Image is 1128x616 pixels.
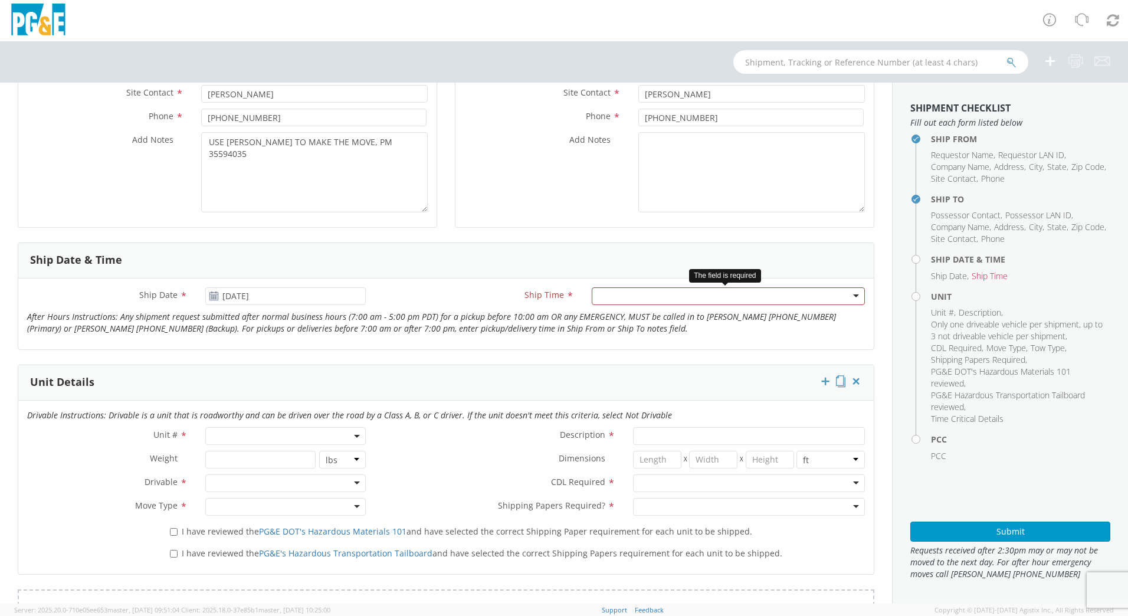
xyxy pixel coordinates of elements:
span: Phone [149,110,173,122]
li: , [931,389,1107,413]
span: Requestor LAN ID [998,149,1064,160]
span: I have reviewed the and have selected the correct Shipping Papers requirement for each unit to be... [182,548,782,559]
li: , [931,161,991,173]
span: X [737,451,746,468]
img: pge-logo-06675f144f4cfa6a6814.png [9,4,68,38]
span: Ship Date [139,289,178,300]
span: State [1047,221,1067,232]
span: Site Contact [126,87,173,98]
span: Possessor Contact [931,209,1001,221]
span: PCC [931,450,946,461]
span: Move Type [986,342,1026,353]
span: Tow Type [1031,342,1065,353]
span: Weight [150,453,178,464]
i: After Hours Instructions: Any shipment request submitted after normal business hours (7:00 am - 5... [27,311,836,334]
h3: Ship Date & Time [30,254,122,266]
li: , [931,209,1002,221]
input: I have reviewed thePG&E DOT's Hazardous Materials 101and have selected the correct Shipping Paper... [170,528,178,536]
span: Unit # [931,307,954,318]
li: , [1029,161,1044,173]
span: Description [560,429,605,440]
strong: Shipment Checklist [910,101,1011,114]
span: Phone [981,233,1005,244]
span: PG&E Hazardous Transportation Tailboard reviewed [931,389,1085,412]
h4: Ship To [931,195,1110,204]
li: , [1071,221,1106,233]
span: Copyright © [DATE]-[DATE] Agistix Inc., All Rights Reserved [934,605,1114,615]
li: , [1047,161,1068,173]
span: Site Contact [563,87,611,98]
span: Ship Time [524,289,564,300]
span: X [681,451,690,468]
span: Server: 2025.20.0-710e05ee653 [14,605,179,614]
li: , [931,233,978,245]
a: PG&E's Hazardous Transportation Tailboard [259,548,432,559]
li: , [931,354,1027,366]
span: Only one driveable vehicle per shipment, up to 3 not driveable vehicle per shipment [931,319,1103,342]
span: master, [DATE] 10:25:00 [258,605,330,614]
span: Company Name [931,161,989,172]
span: CDL Required [931,342,982,353]
li: , [931,173,978,185]
li: , [931,270,969,282]
h4: PCC [931,435,1110,444]
li: , [1047,221,1068,233]
span: Description [959,307,1001,318]
span: Client: 2025.18.0-37e85b1 [181,605,330,614]
span: Possessor LAN ID [1005,209,1071,221]
input: I have reviewed thePG&E's Hazardous Transportation Tailboardand have selected the correct Shippin... [170,550,178,558]
span: master, [DATE] 09:51:04 [107,605,179,614]
span: Company Name [931,221,989,232]
li: , [931,221,991,233]
span: Site Contact [931,173,976,184]
span: City [1029,221,1042,232]
span: Address [994,161,1024,172]
span: Shipping Papers Required [931,354,1025,365]
span: Ship Date [931,270,967,281]
h4: Ship From [931,135,1110,143]
li: , [994,221,1026,233]
li: , [931,149,995,161]
span: PG&E DOT's Hazardous Materials 101 reviewed [931,366,1071,389]
span: Requests received after 2:30pm may or may not be moved to the next day. For after hour emergency ... [910,545,1110,580]
li: , [1029,221,1044,233]
span: Phone [586,110,611,122]
span: City [1029,161,1042,172]
div: The field is required [689,269,760,283]
span: Zip Code [1071,161,1104,172]
span: Requestor Name [931,149,993,160]
li: , [994,161,1026,173]
li: , [931,342,983,354]
input: Height [746,451,794,468]
span: Unit # [153,429,178,440]
li: , [1005,209,1073,221]
span: Add Notes [569,134,611,145]
h4: Unit [931,292,1110,301]
span: Phone [981,173,1005,184]
span: Move Type [135,500,178,511]
span: Shipping Papers Required? [498,500,605,511]
span: Ship Time [972,270,1008,281]
span: Drivable [145,476,178,487]
h4: Ship Date & Time [931,255,1110,264]
li: , [931,319,1107,342]
a: Feedback [635,605,664,614]
i: Drivable Instructions: Drivable is a unit that is roadworthy and can be driven over the road by a... [27,409,672,421]
span: Zip Code [1071,221,1104,232]
li: , [998,149,1066,161]
li: , [1031,342,1067,354]
span: Time Critical Details [931,413,1004,424]
span: Dimensions [559,453,605,464]
li: , [959,307,1003,319]
a: Support [602,605,627,614]
input: Length [633,451,681,468]
span: CDL Required [551,476,605,487]
span: State [1047,161,1067,172]
h3: Unit Details [30,376,94,388]
li: , [986,342,1028,354]
span: Site Contact [931,233,976,244]
input: Width [689,451,737,468]
span: Add Notes [132,134,173,145]
li: , [1071,161,1106,173]
span: Address [994,221,1024,232]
